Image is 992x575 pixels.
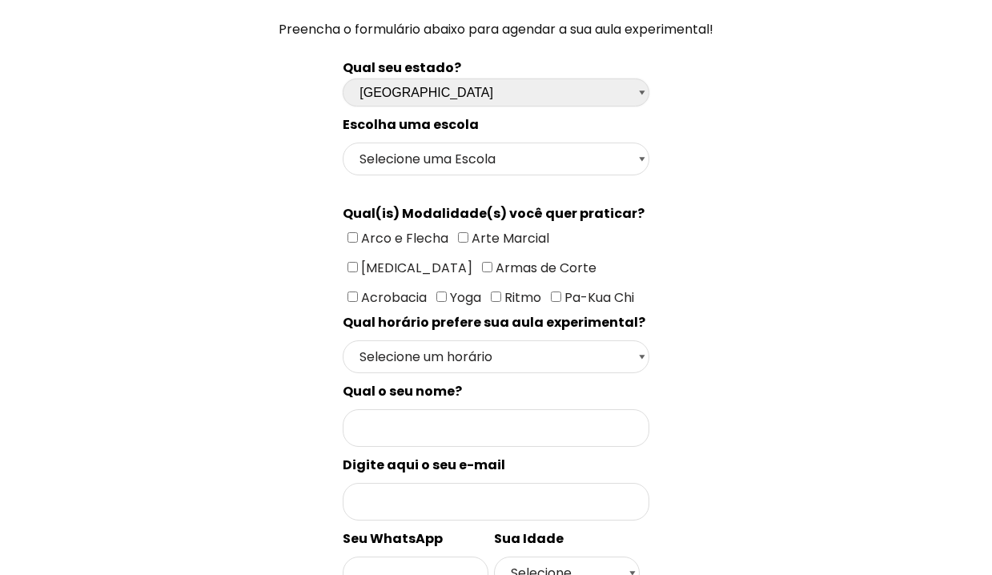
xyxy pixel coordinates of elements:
input: Arco e Flecha [347,232,358,243]
input: Armas de Corte [482,262,492,272]
input: Pa-Kua Chi [551,292,561,302]
spam: Digite aqui o seu e-mail [343,456,505,474]
spam: Sua Idade [494,529,564,548]
input: Ritmo [491,292,501,302]
spam: Seu WhatsApp [343,529,443,548]
spam: Escolha uma escola [343,115,479,134]
spam: Qual o seu nome? [343,382,462,400]
p: Preencha o formulário abaixo para agendar a sua aula experimental! [6,18,986,40]
input: Arte Marcial [458,232,468,243]
span: Pa-Kua Chi [561,288,634,307]
span: Yoga [447,288,481,307]
span: Arco e Flecha [358,229,448,247]
input: [MEDICAL_DATA] [347,262,358,272]
span: [MEDICAL_DATA] [358,259,472,277]
input: Acrobacia [347,292,358,302]
spam: Qual horário prefere sua aula experimental? [343,313,645,332]
span: Arte Marcial [468,229,549,247]
span: Acrobacia [358,288,427,307]
spam: Qual(is) Modalidade(s) você quer praticar? [343,204,645,223]
span: Ritmo [501,288,541,307]
span: Armas de Corte [492,259,596,277]
b: Qual seu estado? [343,58,461,77]
input: Yoga [436,292,447,302]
